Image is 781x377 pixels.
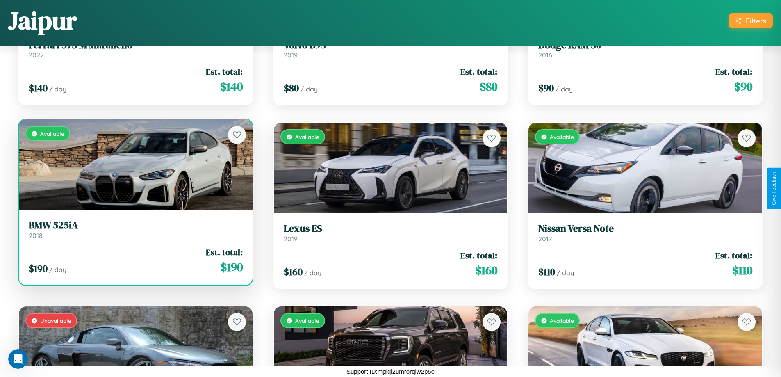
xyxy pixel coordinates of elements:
span: $ 110 [732,262,752,279]
span: Est. total: [206,246,243,258]
h1: Jaipur [8,4,77,37]
span: $ 190 [29,262,48,275]
span: Unavailable [40,317,71,324]
h3: Nissan Versa Note [538,223,752,235]
span: $ 140 [220,78,243,95]
span: Est. total: [206,66,243,78]
span: $ 90 [734,78,752,95]
span: Est. total: [715,249,752,261]
span: Available [295,133,319,140]
span: $ 90 [538,81,554,95]
span: / day [49,85,66,93]
a: Dodge RAM 502016 [538,39,752,59]
span: / day [304,269,321,277]
span: $ 110 [538,265,555,279]
span: Available [40,130,64,137]
span: $ 80 [284,81,299,95]
span: 2018 [29,231,43,240]
h3: BMW 525iA [29,219,243,231]
span: / day [556,85,573,93]
iframe: Intercom live chat [8,349,28,369]
span: Available [295,317,319,324]
div: Give Feedback [771,172,777,205]
span: $ 190 [221,259,243,275]
span: Available [550,133,574,140]
button: Filters [729,13,773,28]
span: 2017 [538,235,552,243]
span: 2022 [29,51,44,59]
span: 2019 [284,51,298,59]
span: Est. total: [715,66,752,78]
a: Lexus ES2019 [284,223,498,243]
span: Available [550,317,574,324]
h3: Lexus ES [284,223,498,235]
a: Ferrari 575 M Maranello2022 [29,39,243,59]
p: Support ID: mgiql2umrorqlw2p5e [346,366,435,377]
a: BMW 525iA2018 [29,219,243,240]
a: Volvo B9S2019 [284,39,498,59]
span: $ 160 [284,265,303,279]
span: $ 160 [475,262,497,279]
span: Est. total: [460,249,497,261]
span: / day [557,269,574,277]
a: Nissan Versa Note2017 [538,223,752,243]
span: / day [301,85,318,93]
span: 2016 [538,51,552,59]
span: / day [49,265,66,274]
span: $ 140 [29,81,48,95]
span: 2019 [284,235,298,243]
div: Filters [746,16,766,25]
span: $ 80 [480,78,497,95]
span: Est. total: [460,66,497,78]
